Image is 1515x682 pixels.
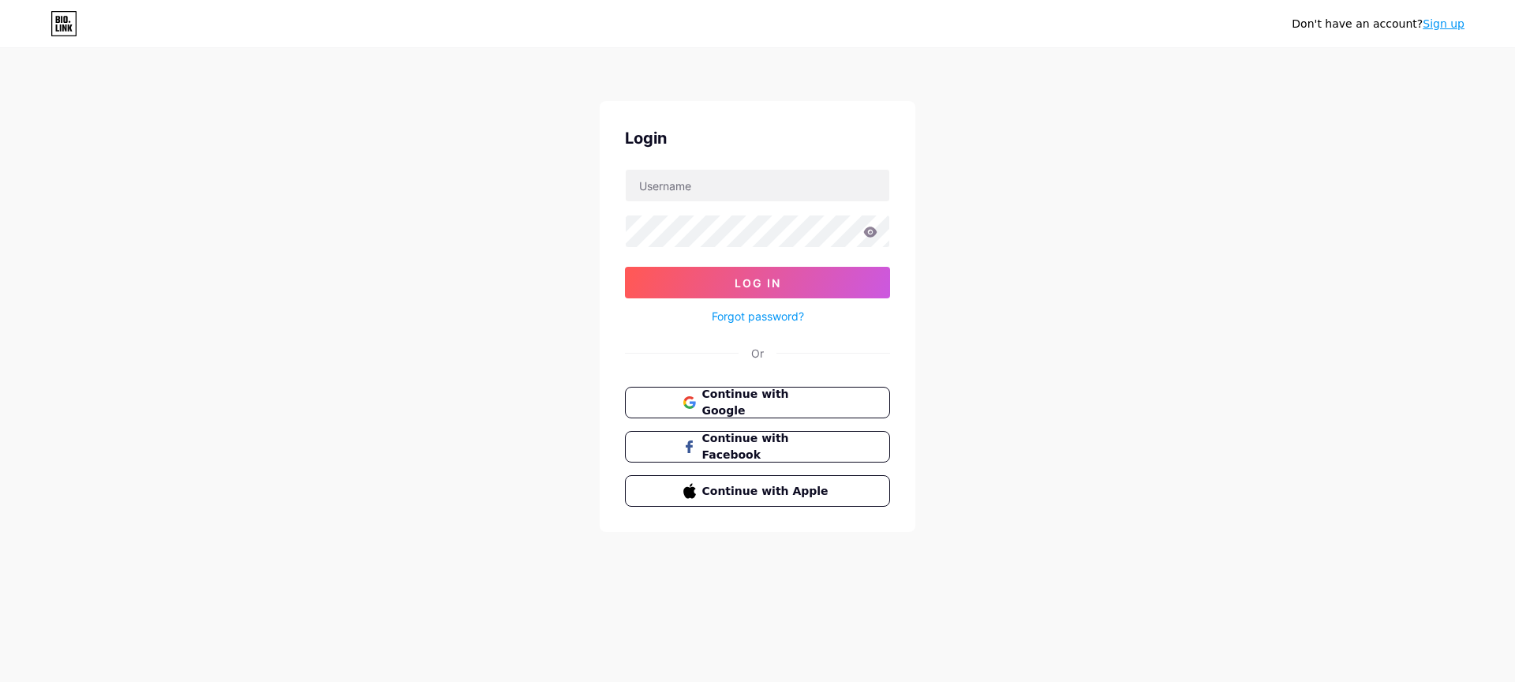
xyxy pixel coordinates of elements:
[751,345,764,362] div: Or
[702,483,832,500] span: Continue with Apple
[702,430,832,463] span: Continue with Facebook
[735,276,781,290] span: Log In
[1423,17,1464,30] a: Sign up
[1292,16,1464,32] div: Don't have an account?
[625,431,890,463] button: Continue with Facebook
[626,170,889,201] input: Username
[702,386,832,419] span: Continue with Google
[625,475,890,507] button: Continue with Apple
[625,387,890,418] button: Continue with Google
[625,126,890,150] div: Login
[712,308,804,324] a: Forgot password?
[625,267,890,298] button: Log In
